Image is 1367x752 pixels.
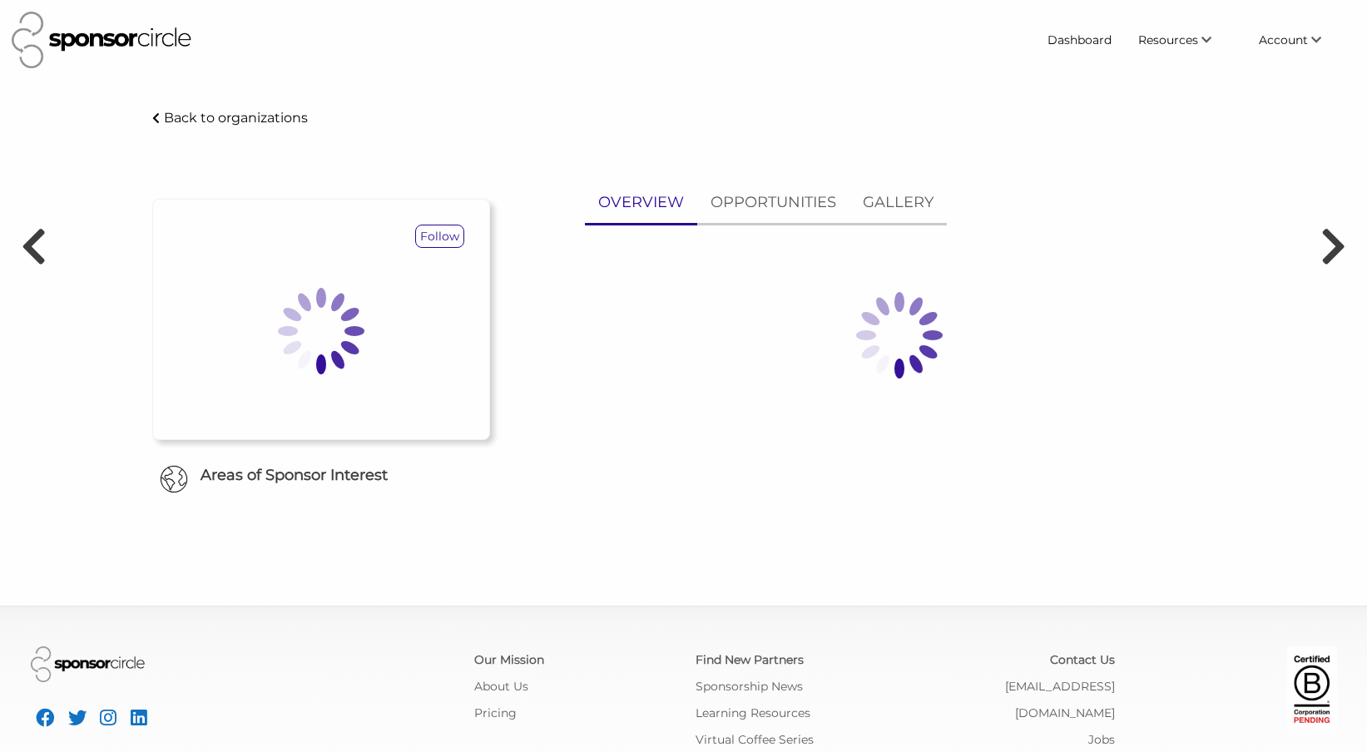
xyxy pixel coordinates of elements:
[1088,732,1115,747] a: Jobs
[696,705,810,720] a: Learning Resources
[598,190,684,215] p: OVERVIEW
[1005,679,1115,720] a: [EMAIL_ADDRESS][DOMAIN_NAME]
[238,248,404,414] img: Loading spinner
[1125,25,1246,55] li: Resources
[1034,25,1125,55] a: Dashboard
[696,732,814,747] a: Virtual Coffee Series
[816,252,983,418] img: Loading spinner
[474,705,517,720] a: Pricing
[416,225,463,247] p: Follow
[160,465,188,493] img: Globe Icon
[474,652,544,667] a: Our Mission
[1259,32,1308,47] span: Account
[140,465,503,486] h6: Areas of Sponsor Interest
[12,12,191,68] img: Sponsor Circle Logo
[31,646,145,682] img: Sponsor Circle Logo
[863,190,934,215] p: GALLERY
[1246,25,1355,55] li: Account
[1287,646,1337,730] img: Certified Corporation Pending Logo
[711,190,836,215] p: OPPORTUNITIES
[1138,32,1198,47] span: Resources
[696,652,804,667] a: Find New Partners
[474,679,528,694] a: About Us
[696,679,803,694] a: Sponsorship News
[164,110,308,126] p: Back to organizations
[1050,652,1115,667] a: Contact Us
